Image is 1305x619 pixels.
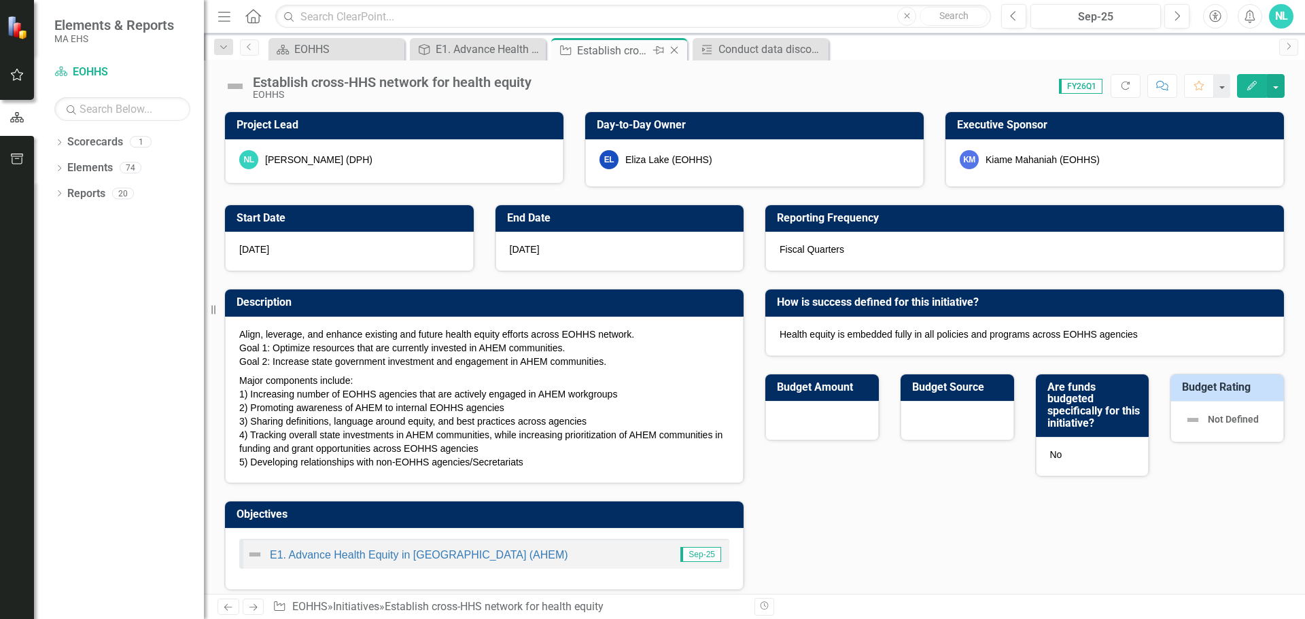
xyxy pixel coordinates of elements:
[67,135,123,150] a: Scorecards
[960,150,979,169] div: KM
[577,42,650,59] div: Establish cross-HHS network for health equity
[265,153,372,166] div: [PERSON_NAME] (DPH)
[597,119,917,131] h3: Day-to-Day Owner
[912,381,1007,393] h3: Budget Source
[6,15,31,40] img: ClearPoint Strategy
[333,600,379,613] a: Initiatives
[1050,449,1062,460] span: No
[67,160,113,176] a: Elements
[247,546,263,563] img: Not Defined
[777,296,1277,308] h3: How is success defined for this initiative?
[237,212,467,224] h3: Start Date
[67,186,105,202] a: Reports
[273,599,744,615] div: » »
[239,150,258,169] div: NL
[765,232,1284,271] div: Fiscal Quarters
[239,342,565,353] span: Goal 1: Optimize resources that are currently invested in AHEM communities.
[507,212,737,224] h3: End Date
[224,75,246,97] img: Not Defined
[1182,381,1277,393] h3: Budget Rating
[1059,79,1102,94] span: FY26Q1
[253,90,532,100] div: EOHHS
[270,549,568,561] a: E1. Advance Health Equity in [GEOGRAPHIC_DATA] (AHEM)
[413,41,542,58] a: E1. Advance Health Equity in [GEOGRAPHIC_DATA] (AHEM)
[696,41,825,58] a: Conduct data discovery sessions with EOHHS agencies to identify technical challenges to advancing...
[237,508,737,520] h3: Objectives
[275,5,991,29] input: Search ClearPoint...
[510,244,540,255] span: [DATE]
[436,41,542,58] div: E1. Advance Health Equity in [GEOGRAPHIC_DATA] (AHEM)
[680,547,721,562] span: Sep-25
[237,119,557,131] h3: Project Lead
[385,600,604,613] div: Establish cross-HHS network for health equity
[957,119,1277,131] h3: Executive Sponsor
[112,188,134,199] div: 20
[1185,412,1201,428] img: Not Defined
[253,75,532,90] div: Establish cross-HHS network for health equity
[939,10,969,21] span: Search
[1035,9,1156,25] div: Sep-25
[120,162,141,174] div: 74
[1030,4,1161,29] button: Sep-25
[239,244,269,255] span: [DATE]
[239,375,353,386] span: Major components include:
[239,402,504,413] span: 2) Promoting awareness of AHEM to internal EOHHS agencies
[239,416,587,427] span: 3) Sharing definitions, language around equity, and best practices across agencies
[54,17,174,33] span: Elements & Reports
[272,41,401,58] a: EOHHS
[1047,381,1143,429] h3: Are funds budgeted specifically for this initiative?
[237,296,737,308] h3: Description
[777,381,872,393] h3: Budget Amount
[1208,414,1259,425] span: Not Defined
[294,41,401,58] div: EOHHS
[920,7,988,26] button: Search
[1269,4,1293,29] button: NL
[54,33,174,44] small: MA EHS
[292,600,328,613] a: EOHHS
[599,150,619,169] div: EL
[780,328,1270,341] p: Health equity is embedded fully in all policies and programs across EOHHS agencies
[239,457,523,467] span: 5) Developing relationships with non-EOHHS agencies/Secretariats
[718,41,825,58] div: Conduct data discovery sessions with EOHHS agencies to identify technical challenges to advancing...
[239,389,617,400] span: 1) Increasing number of EOHHS agencies that are actively engaged in AHEM workgroups
[239,429,723,454] span: 4) Tracking overall state investments in AHEM communities, while increasing prioritization of AHE...
[625,153,712,166] div: Eliza Lake (EOHHS)
[54,65,190,80] a: EOHHS
[239,329,634,340] span: Align, leverage, and enhance existing and future health equity efforts across EOHHS network.
[986,153,1100,166] div: Kiame Mahaniah (EOHHS)
[239,356,606,367] span: Goal 2: Increase state government investment and engagement in AHEM communities.
[777,212,1277,224] h3: Reporting Frequency
[54,97,190,121] input: Search Below...
[130,137,152,148] div: 1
